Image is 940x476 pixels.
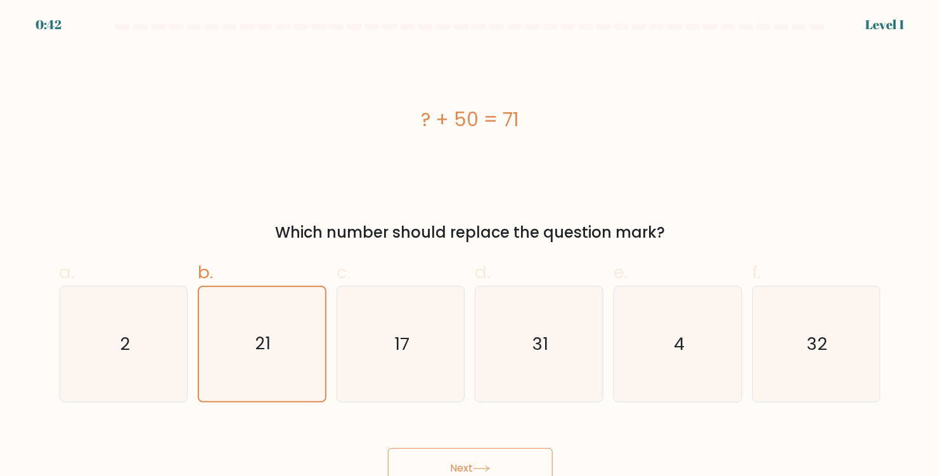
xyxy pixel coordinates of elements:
[532,331,548,356] text: 31
[60,260,75,285] span: a.
[674,331,685,356] text: 4
[198,260,213,285] span: b.
[255,332,271,356] text: 21
[337,260,351,285] span: c.
[865,15,905,34] div: Level 1
[614,260,628,285] span: e.
[67,221,873,244] div: Which number should replace the question mark?
[35,15,61,34] div: 0:42
[808,331,828,356] text: 32
[752,260,761,285] span: f.
[394,331,409,356] text: 17
[120,331,130,356] text: 2
[60,105,881,134] div: ? + 50 = 71
[475,260,490,285] span: d.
